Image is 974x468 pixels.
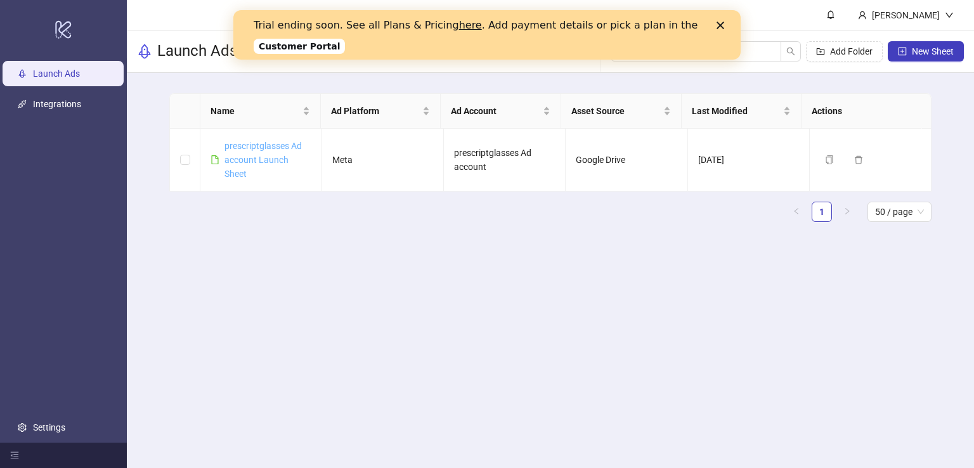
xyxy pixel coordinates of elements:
span: New Sheet [912,46,954,56]
span: delete [854,155,863,164]
button: left [786,202,807,222]
th: Ad Platform [321,94,441,129]
span: bell [826,10,835,19]
li: Previous Page [786,202,807,222]
td: [DATE] [688,129,810,192]
td: Google Drive [566,129,687,192]
th: Actions [802,94,922,129]
span: 50 / page [875,202,924,221]
span: down [945,11,954,20]
th: Last Modified [682,94,802,129]
span: file [211,155,219,164]
li: Next Page [837,202,857,222]
td: Meta [322,129,444,192]
span: Ad Account [451,104,540,118]
div: Close [483,11,496,19]
button: New Sheet [888,41,964,62]
span: Add Folder [830,46,873,56]
span: user [858,11,867,20]
div: Page Size [867,202,932,222]
td: prescriptglasses Ad account [444,129,566,192]
span: Name [211,104,300,118]
span: Ad Platform [331,104,420,118]
th: Name [200,94,321,129]
button: Add Folder [806,41,883,62]
button: right [837,202,857,222]
h3: Launch Ads [157,41,237,62]
a: prescriptglasses Ad account Launch Sheet [224,141,302,179]
span: Asset Source [571,104,661,118]
span: plus-square [898,47,907,56]
span: rocket [137,44,152,59]
li: 1 [812,202,832,222]
th: Asset Source [561,94,682,129]
span: folder-add [816,47,825,56]
span: search [786,47,795,56]
span: Last Modified [692,104,781,118]
a: 1 [812,202,831,221]
span: right [843,207,851,215]
span: left [793,207,800,215]
iframe: Intercom live chat banner [233,10,741,60]
a: Launch Ads [33,68,80,79]
a: Integrations [33,99,81,109]
a: Settings [33,422,65,432]
span: copy [825,155,834,164]
div: [PERSON_NAME] [867,8,945,22]
th: Ad Account [441,94,561,129]
span: menu-fold [10,451,19,460]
